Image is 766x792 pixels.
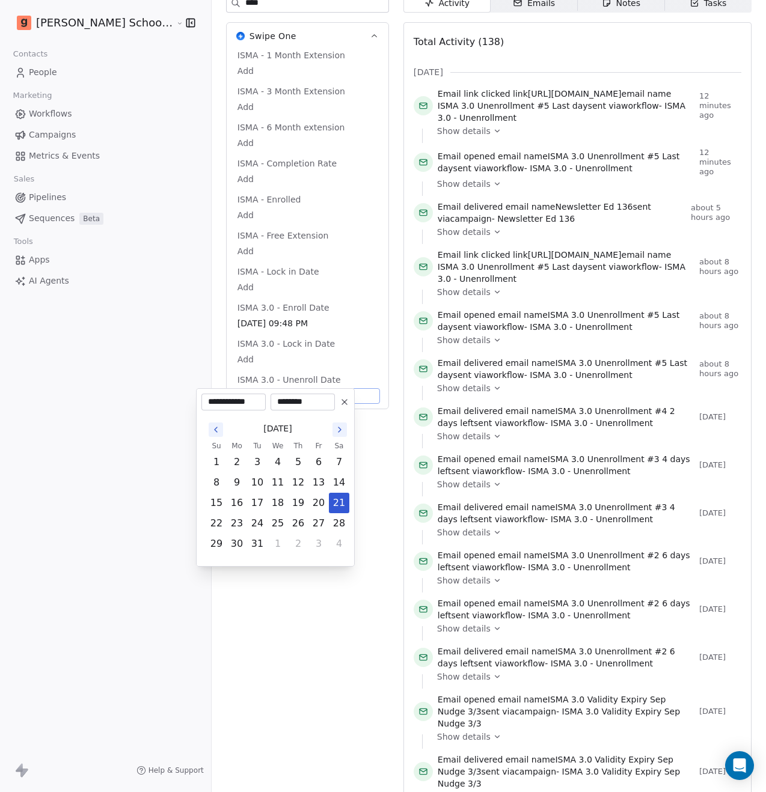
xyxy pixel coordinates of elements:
button: Monday, March 23rd, 2026 [227,514,247,533]
button: Monday, March 16th, 2026 [227,493,247,513]
button: Sunday, March 1st, 2026 [207,452,226,472]
th: Tuesday [247,440,268,452]
button: Thursday, March 5th, 2026 [289,452,308,472]
button: Wednesday, March 25th, 2026 [268,514,287,533]
button: Friday, March 20th, 2026 [309,493,328,513]
button: Thursday, March 26th, 2026 [289,514,308,533]
button: Tuesday, March 24th, 2026 [248,514,267,533]
button: Sunday, March 29th, 2026 [207,534,226,553]
button: Saturday, March 28th, 2026 [329,514,349,533]
button: Go to the Previous Month [209,422,223,437]
button: Monday, March 9th, 2026 [227,473,247,492]
th: Sunday [206,440,227,452]
button: Sunday, March 15th, 2026 [207,493,226,513]
th: Thursday [288,440,308,452]
button: Monday, March 2nd, 2026 [227,452,247,472]
button: Saturday, March 21st, 2026, selected [329,493,349,513]
table: March 2026 [206,440,349,554]
button: Sunday, March 22nd, 2026 [207,514,226,533]
button: Thursday, March 12th, 2026 [289,473,308,492]
button: Tuesday, March 10th, 2026 [248,473,267,492]
button: Friday, March 6th, 2026 [309,452,328,472]
button: Thursday, April 2nd, 2026 [289,534,308,553]
button: Wednesday, March 4th, 2026 [268,452,287,472]
button: Wednesday, March 18th, 2026 [268,493,287,513]
button: Wednesday, April 1st, 2026 [268,534,287,553]
button: Wednesday, March 11th, 2026 [268,473,287,492]
button: Saturday, March 14th, 2026 [329,473,349,492]
button: Tuesday, March 17th, 2026 [248,493,267,513]
button: Friday, April 3rd, 2026 [309,534,328,553]
span: [DATE] [263,422,292,435]
th: Monday [227,440,247,452]
button: Sunday, March 8th, 2026 [207,473,226,492]
button: Friday, March 27th, 2026 [309,514,328,533]
button: Tuesday, March 3rd, 2026 [248,452,267,472]
button: Go to the Next Month [332,422,347,437]
th: Friday [308,440,329,452]
th: Wednesday [268,440,288,452]
button: Saturday, April 4th, 2026 [329,534,349,553]
button: Friday, March 13th, 2026 [309,473,328,492]
button: Thursday, March 19th, 2026 [289,493,308,513]
button: Tuesday, March 31st, 2026 [248,534,267,553]
th: Saturday [329,440,349,452]
button: Monday, March 30th, 2026 [227,534,247,553]
button: Saturday, March 7th, 2026 [329,452,349,472]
